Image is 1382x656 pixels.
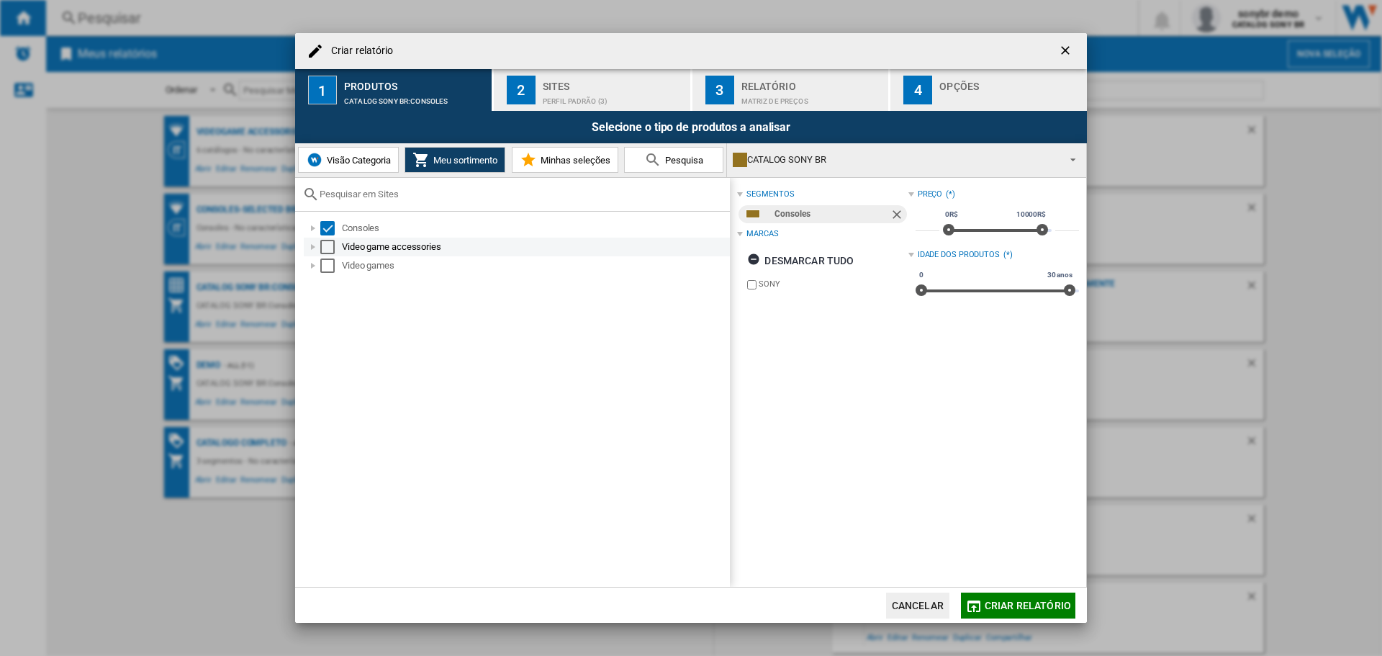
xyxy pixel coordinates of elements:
span: Meu sortimento [430,155,497,166]
div: Consoles [774,205,889,223]
div: Desmarcar tudo [747,248,854,274]
div: Relatório [741,75,883,90]
button: Visão Categoria [298,147,399,173]
span: Visão Categoria [323,155,391,166]
md-checkbox: Select [320,259,342,273]
div: segmentos [746,189,794,200]
div: Selecione o tipo de produtos a analisar [295,111,1087,143]
div: CATALOG SONY BR:Consoles [344,90,486,105]
button: 4 Opções [890,69,1087,111]
div: 4 [903,76,932,104]
div: Produtos [344,75,486,90]
span: Minhas seleções [537,155,610,166]
label: SONY [759,279,908,289]
span: 30 anos [1045,269,1075,281]
ng-md-icon: Remover [890,207,907,225]
div: Video game accessories [342,240,728,254]
div: Preço [918,189,943,200]
span: 0R$ [943,209,960,220]
div: Consoles [342,221,728,235]
span: Pesquisa [661,155,703,166]
div: Opções [939,75,1081,90]
span: 0 [917,269,926,281]
h4: Criar relatório [324,44,394,58]
button: 3 Relatório Matriz de preços [692,69,890,111]
span: Criar relatório [985,600,1071,611]
button: Criar relatório [961,593,1075,619]
div: Perfil padrão (3) [543,90,685,105]
button: Meu sortimento [405,147,505,173]
div: Idade dos produtos [918,249,1000,261]
div: Matriz de preços [741,90,883,105]
input: Pesquisar em Sites [320,189,723,199]
button: Desmarcar tudo [743,248,858,274]
button: getI18NText('BUTTONS.CLOSE_DIALOG') [1052,37,1081,66]
button: Cancelar [886,593,949,619]
button: Minhas seleções [512,147,618,173]
div: Marcas [746,228,778,240]
button: 1 Produtos CATALOG SONY BR:Consoles [295,69,493,111]
div: 1 [308,76,337,104]
ng-md-icon: getI18NText('BUTTONS.CLOSE_DIALOG') [1058,43,1075,60]
div: Sites [543,75,685,90]
div: 2 [507,76,536,104]
span: 10000R$ [1014,209,1048,220]
input: brand.name [747,280,757,289]
md-checkbox: Select [320,240,342,254]
div: CATALOG SONY BR [733,150,1057,170]
button: Pesquisa [624,147,723,173]
button: 2 Sites Perfil padrão (3) [494,69,692,111]
img: wiser-icon-blue.png [306,151,323,169]
div: 3 [705,76,734,104]
md-checkbox: Select [320,221,342,235]
div: Video games [342,259,728,273]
